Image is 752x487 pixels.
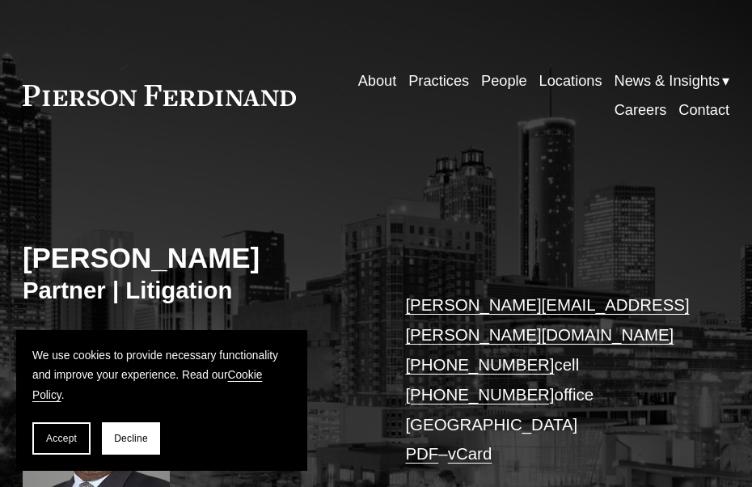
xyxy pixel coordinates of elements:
a: PDF [405,444,438,463]
p: cell office [GEOGRAPHIC_DATA] – [405,290,699,469]
a: Locations [539,66,602,95]
a: Practices [408,66,469,95]
span: Accept [46,433,77,444]
a: Careers [615,95,667,125]
span: News & Insights [614,68,720,95]
button: Accept [32,422,91,455]
button: Decline [102,422,160,455]
span: Decline [114,433,148,444]
a: [PHONE_NUMBER] [405,355,554,374]
a: People [481,66,527,95]
a: About [358,66,397,95]
p: We use cookies to provide necessary functionality and improve your experience. Read our . [32,346,291,406]
h3: Partner | Litigation [23,276,317,305]
a: folder dropdown [614,66,729,95]
a: vCard [448,444,492,463]
h2: [PERSON_NAME] [23,241,317,275]
a: [PERSON_NAME][EMAIL_ADDRESS][PERSON_NAME][DOMAIN_NAME] [405,295,689,344]
section: Cookie banner [16,330,307,471]
a: Contact [678,95,729,125]
a: [PHONE_NUMBER] [405,385,554,404]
